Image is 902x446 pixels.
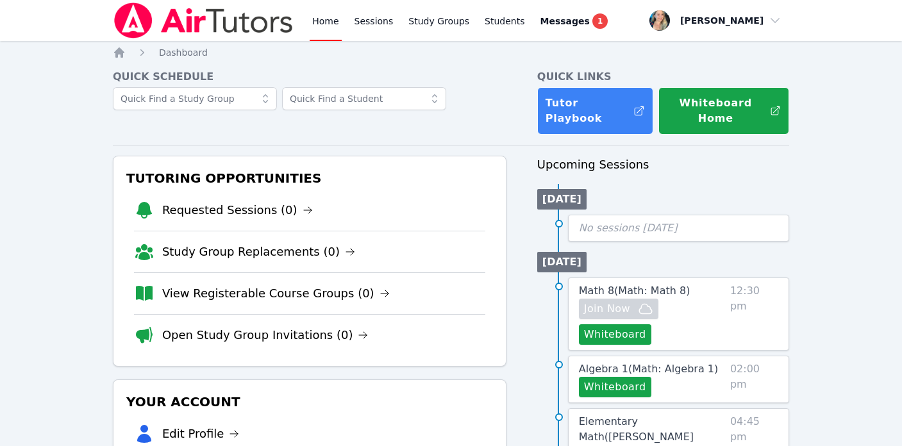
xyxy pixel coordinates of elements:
span: 12:30 pm [730,283,778,345]
h4: Quick Links [537,69,789,85]
img: Air Tutors [113,3,294,38]
span: 1 [592,13,608,29]
h3: Your Account [124,390,496,413]
nav: Breadcrumb [113,46,789,59]
a: Study Group Replacements (0) [162,243,355,261]
h3: Tutoring Opportunities [124,167,496,190]
a: View Registerable Course Groups (0) [162,285,390,302]
a: Math 8(Math: Math 8) [579,283,690,299]
input: Quick Find a Student [282,87,446,110]
span: Join Now [584,301,630,317]
input: Quick Find a Study Group [113,87,277,110]
a: Edit Profile [162,425,240,443]
li: [DATE] [537,189,587,210]
a: Dashboard [159,46,208,59]
span: No sessions [DATE] [579,222,678,234]
span: Dashboard [159,47,208,58]
span: Math 8 ( Math: Math 8 ) [579,285,690,297]
li: [DATE] [537,252,587,272]
button: Whiteboard [579,377,651,397]
span: Messages [540,15,590,28]
span: Algebra 1 ( Math: Algebra 1 ) [579,363,718,375]
a: Requested Sessions (0) [162,201,313,219]
h4: Quick Schedule [113,69,506,85]
a: Tutor Playbook [537,87,653,135]
button: Whiteboard Home [658,87,789,135]
h3: Upcoming Sessions [537,156,789,174]
a: Open Study Group Invitations (0) [162,326,369,344]
a: Algebra 1(Math: Algebra 1) [579,361,718,377]
button: Whiteboard [579,324,651,345]
span: 02:00 pm [730,361,778,397]
button: Join Now [579,299,658,319]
